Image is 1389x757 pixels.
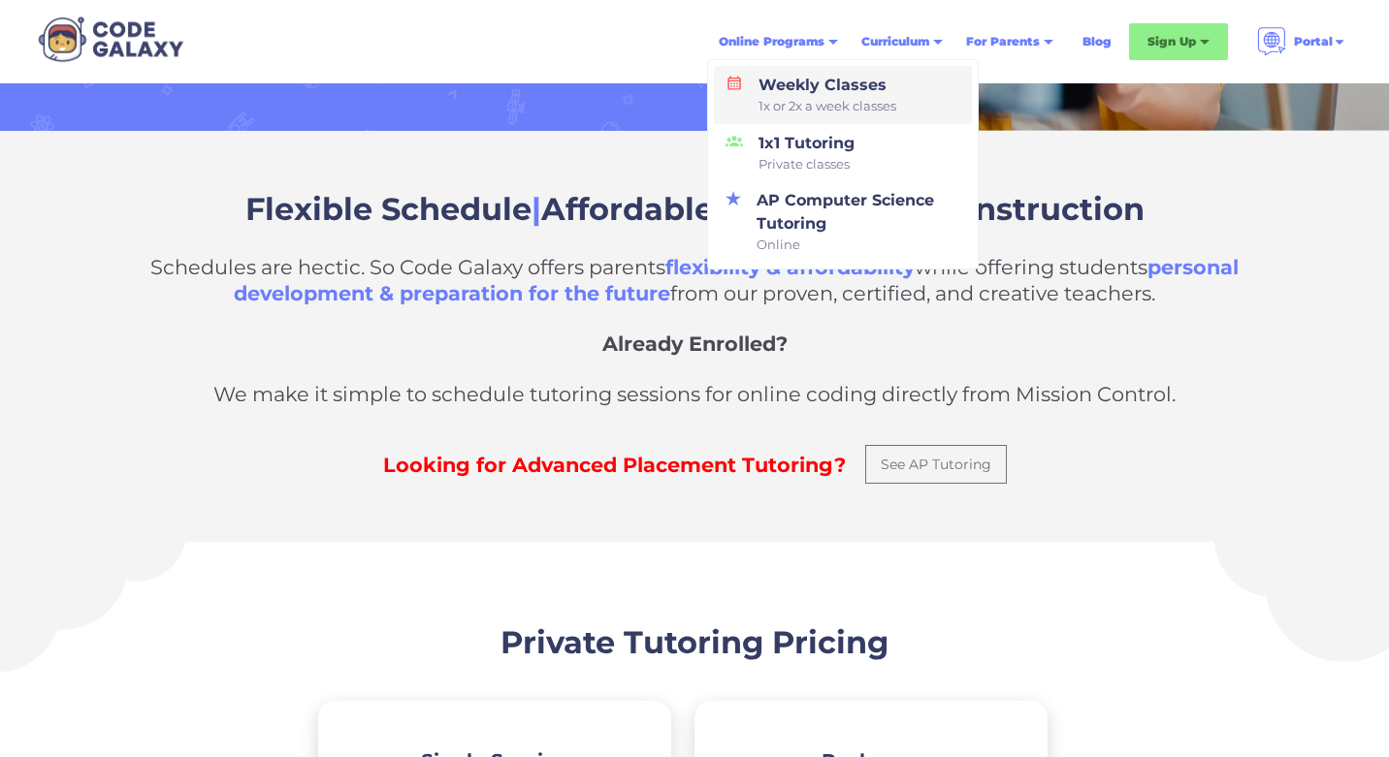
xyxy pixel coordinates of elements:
span: | [532,190,541,228]
div: For Parents [966,32,1040,51]
div: Sign Up [1129,23,1228,60]
a: 1x1 TutoringPrivate classes [714,124,972,182]
a: AP Computer Science TutoringOnline [714,181,972,263]
p: Already Enrolled? [108,331,1281,357]
div: Curriculum [850,24,954,59]
div: Online Programs [707,24,850,59]
a: Weekly Classes1x or 2x a week classes [714,66,972,124]
p: Looking for Advanced Placement Tutoring? [383,452,846,478]
h2: Private Tutoring Pricing [31,619,1358,666]
div: Portal [1245,19,1358,64]
span: personal development & preparation for the future [234,255,1239,305]
span: Online [757,236,960,255]
p: We make it simple to schedule tutoring sessions for online coding directly from Mission Control. [108,381,1281,407]
span: flexibility & affordability [665,255,915,279]
div: Curriculum [861,32,929,51]
span: Flexible Schedule [245,190,532,228]
span: Affordable Pricing [541,190,839,228]
a: Blog [1071,24,1123,59]
div: Sign Up [1147,32,1196,51]
div: For Parents [954,24,1065,59]
span: Expert Instruction [849,190,1145,228]
div: Portal [1294,32,1333,51]
div: AP Computer Science Tutoring [749,189,960,255]
div: Online Programs [719,32,824,51]
p: Schedules are hectic. So Code Galaxy offers parents while offering students from our proven, cert... [108,254,1281,306]
span: Private classes [759,155,855,174]
a: See AP Tutoring [865,445,1007,484]
div: Weekly Classes [751,74,896,116]
div: 1x1 Tutoring [751,132,855,174]
span: 1x or 2x a week classes [759,97,896,116]
nav: Online Programs [707,59,979,269]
